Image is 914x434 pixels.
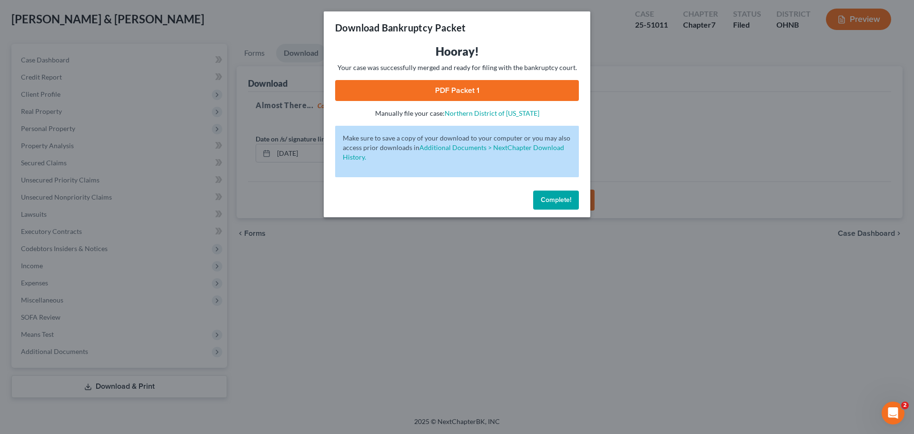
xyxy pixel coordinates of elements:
p: Make sure to save a copy of your download to your computer or you may also access prior downloads in [343,133,571,162]
p: Manually file your case: [335,109,579,118]
a: Northern District of [US_STATE] [445,109,539,117]
p: Your case was successfully merged and ready for filing with the bankruptcy court. [335,63,579,72]
span: Complete! [541,196,571,204]
span: 2 [901,402,909,409]
h3: Hooray! [335,44,579,59]
a: PDF Packet 1 [335,80,579,101]
iframe: Intercom live chat [882,402,904,424]
button: Complete! [533,191,579,210]
h3: Download Bankruptcy Packet [335,21,466,34]
a: Additional Documents > NextChapter Download History. [343,143,564,161]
